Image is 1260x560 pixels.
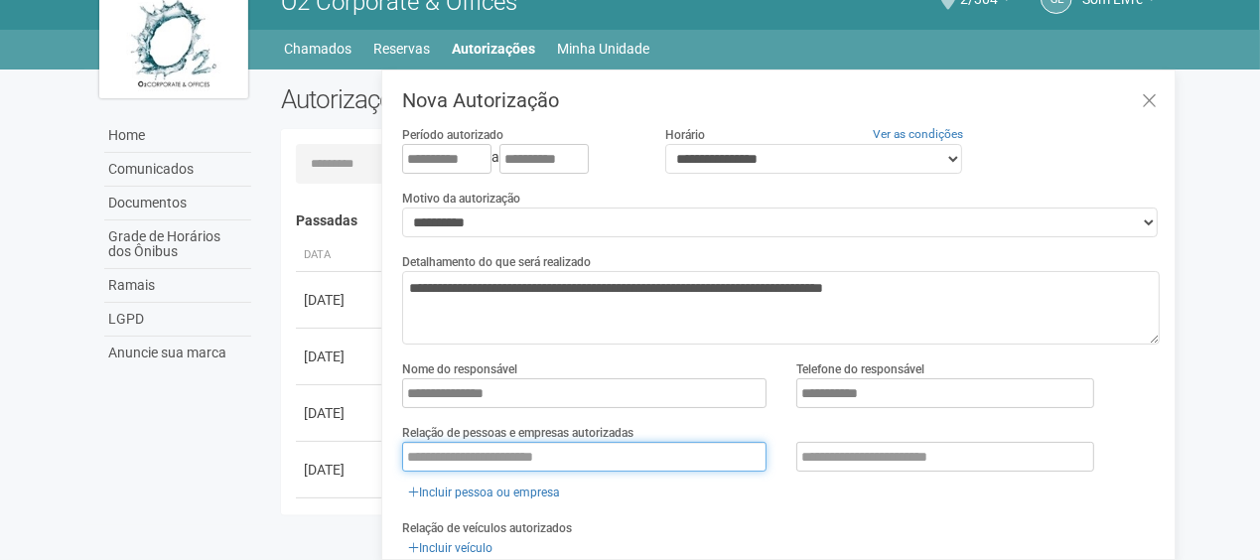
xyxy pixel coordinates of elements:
label: Horário [665,126,705,144]
a: Reservas [374,35,431,63]
a: LGPD [104,303,251,337]
label: Telefone do responsável [796,360,924,378]
div: a [402,144,634,174]
h2: Autorizações [281,84,706,114]
a: Minha Unidade [558,35,650,63]
a: Home [104,119,251,153]
div: [DATE] [304,460,377,480]
a: Incluir pessoa ou empresa [402,482,566,503]
div: [DATE] [304,347,377,366]
label: Relação de pessoas e empresas autorizadas [402,424,633,442]
a: Chamados [285,35,352,63]
div: [DATE] [304,403,377,423]
a: Autorizações [453,35,536,63]
h3: Nova Autorização [402,90,1160,110]
div: [DATE] [304,290,377,310]
a: Anuncie sua marca [104,337,251,369]
a: Comunicados [104,153,251,187]
label: Nome do responsável [402,360,517,378]
label: Motivo da autorização [402,190,520,208]
a: Grade de Horários dos Ônibus [104,220,251,269]
label: Relação de veículos autorizados [402,519,572,537]
label: Detalhamento do que será realizado [402,253,591,271]
a: Ver as condições [873,127,963,141]
a: Incluir veículo [402,537,498,559]
th: Data [296,239,385,272]
a: Ramais [104,269,251,303]
a: Documentos [104,187,251,220]
label: Período autorizado [402,126,503,144]
h4: Passadas [296,213,1147,228]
